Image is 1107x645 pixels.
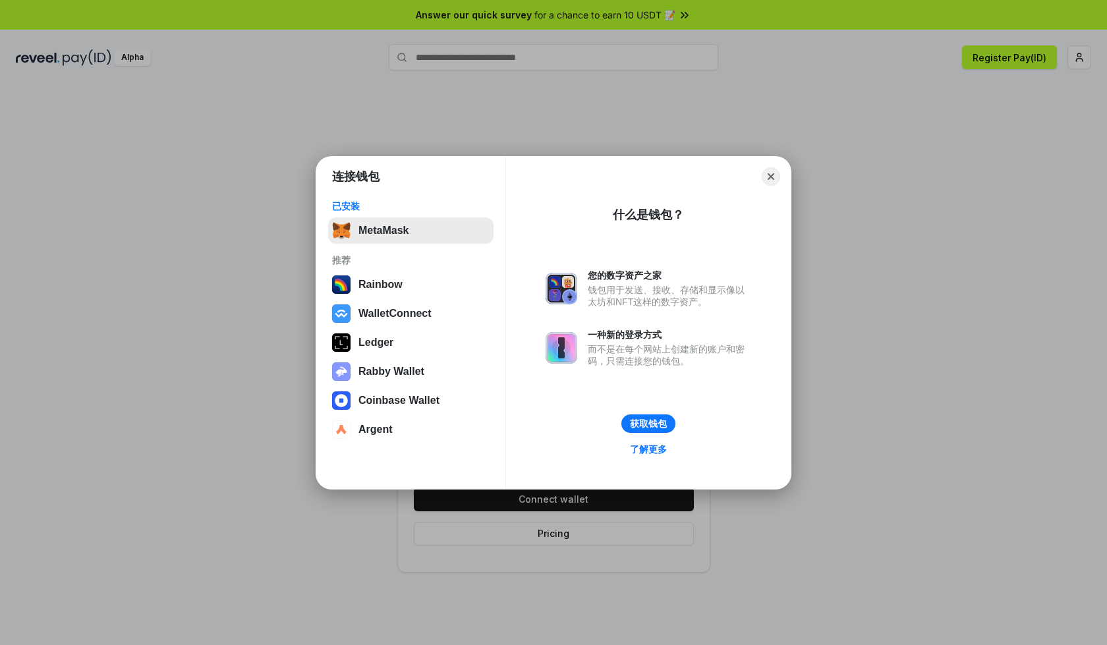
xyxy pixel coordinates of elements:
[328,416,494,443] button: Argent
[588,329,751,341] div: 一种新的登录方式
[332,169,380,184] h1: 连接钱包
[588,284,751,308] div: 钱包用于发送、接收、存储和显示像以太坊和NFT这样的数字资产。
[762,167,780,186] button: Close
[332,254,490,266] div: 推荐
[546,273,577,304] img: svg+xml,%3Csvg%20xmlns%3D%22http%3A%2F%2Fwww.w3.org%2F2000%2Fsvg%22%20fill%3D%22none%22%20viewBox...
[332,333,351,352] img: svg+xml,%3Csvg%20xmlns%3D%22http%3A%2F%2Fwww.w3.org%2F2000%2Fsvg%22%20width%3D%2228%22%20height%3...
[358,366,424,378] div: Rabby Wallet
[358,424,393,435] div: Argent
[332,275,351,294] img: svg+xml,%3Csvg%20width%3D%22120%22%20height%3D%22120%22%20viewBox%3D%220%200%20120%20120%22%20fil...
[328,300,494,327] button: WalletConnect
[358,308,432,320] div: WalletConnect
[328,217,494,244] button: MetaMask
[358,225,409,237] div: MetaMask
[332,304,351,323] img: svg+xml,%3Csvg%20width%3D%2228%22%20height%3D%2228%22%20viewBox%3D%220%200%2028%2028%22%20fill%3D...
[588,343,751,367] div: 而不是在每个网站上创建新的账户和密码，只需连接您的钱包。
[332,420,351,439] img: svg+xml,%3Csvg%20width%3D%2228%22%20height%3D%2228%22%20viewBox%3D%220%200%2028%2028%22%20fill%3D...
[332,200,490,212] div: 已安装
[328,358,494,385] button: Rabby Wallet
[358,279,403,291] div: Rainbow
[630,443,667,455] div: 了解更多
[332,391,351,410] img: svg+xml,%3Csvg%20width%3D%2228%22%20height%3D%2228%22%20viewBox%3D%220%200%2028%2028%22%20fill%3D...
[328,329,494,356] button: Ledger
[328,387,494,414] button: Coinbase Wallet
[332,362,351,381] img: svg+xml,%3Csvg%20xmlns%3D%22http%3A%2F%2Fwww.w3.org%2F2000%2Fsvg%22%20fill%3D%22none%22%20viewBox...
[588,269,751,281] div: 您的数字资产之家
[622,441,675,458] a: 了解更多
[546,332,577,364] img: svg+xml,%3Csvg%20xmlns%3D%22http%3A%2F%2Fwww.w3.org%2F2000%2Fsvg%22%20fill%3D%22none%22%20viewBox...
[328,271,494,298] button: Rainbow
[358,395,440,407] div: Coinbase Wallet
[621,414,675,433] button: 获取钱包
[358,337,393,349] div: Ledger
[613,207,684,223] div: 什么是钱包？
[630,418,667,430] div: 获取钱包
[332,221,351,240] img: svg+xml,%3Csvg%20fill%3D%22none%22%20height%3D%2233%22%20viewBox%3D%220%200%2035%2033%22%20width%...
